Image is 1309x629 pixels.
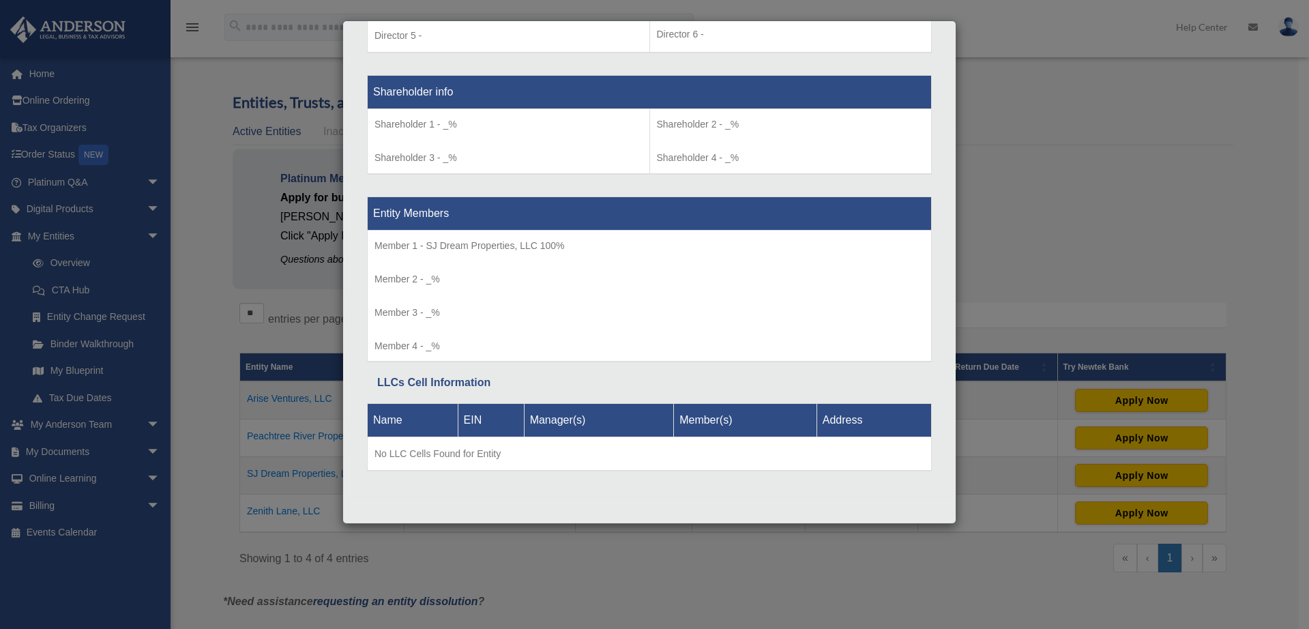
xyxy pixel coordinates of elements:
[368,196,932,230] th: Entity Members
[524,404,674,437] th: Manager(s)
[458,404,524,437] th: EIN
[374,271,924,288] p: Member 2 - _%
[374,116,643,133] p: Shareholder 1 - _%
[374,237,924,254] p: Member 1 - SJ Dream Properties, LLC 100%
[374,304,924,321] p: Member 3 - _%
[368,76,932,109] th: Shareholder info
[657,26,925,43] p: Director 6 -
[657,149,925,166] p: Shareholder 4 - _%
[368,437,932,471] td: No LLC Cells Found for Entity
[374,338,924,355] p: Member 4 - _%
[368,404,458,437] th: Name
[377,373,922,392] div: LLCs Cell Information
[657,116,925,133] p: Shareholder 2 - _%
[374,149,643,166] p: Shareholder 3 - _%
[817,404,931,437] th: Address
[674,404,817,437] th: Member(s)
